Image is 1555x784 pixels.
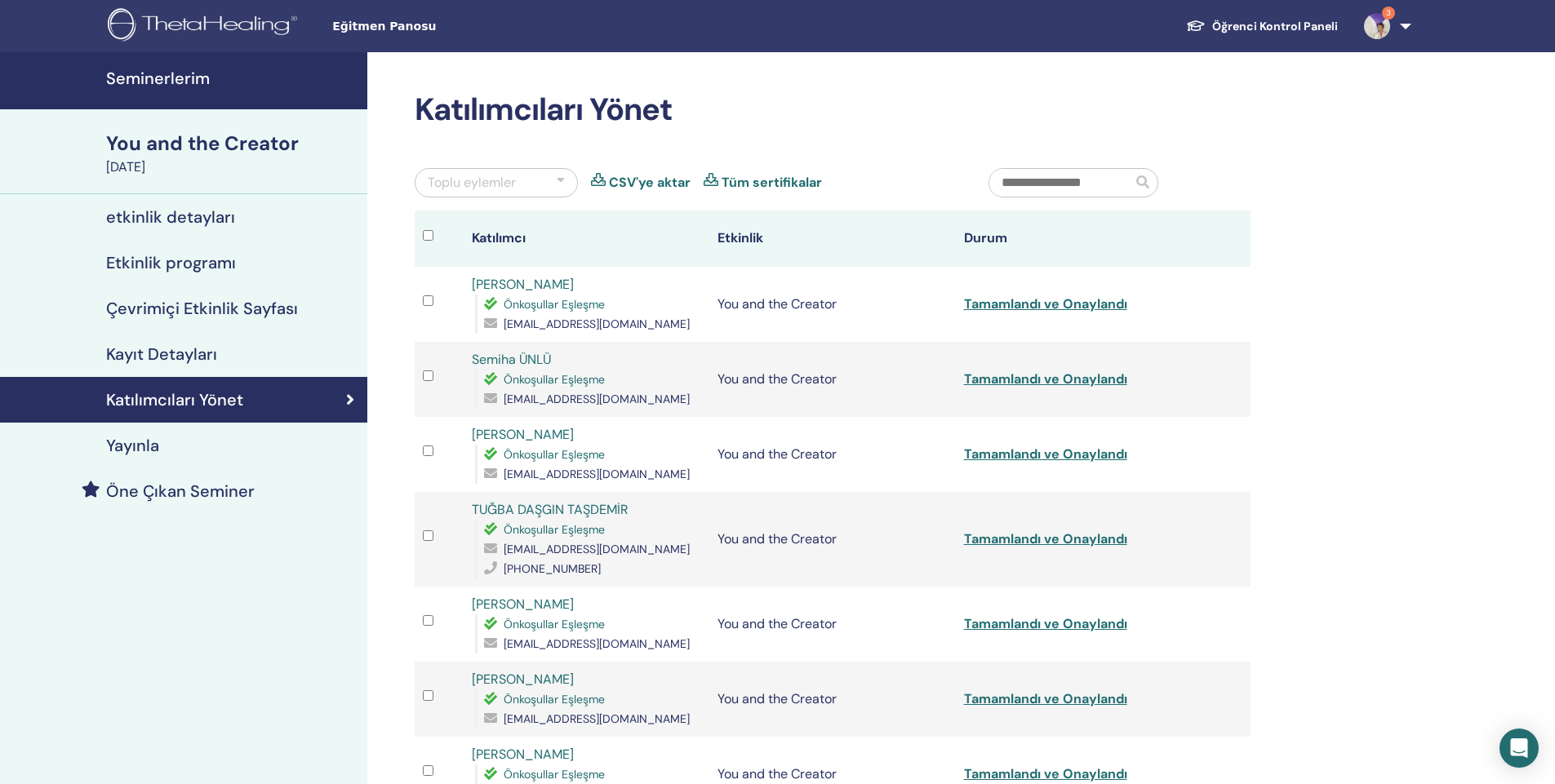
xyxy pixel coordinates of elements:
a: CSV'ye aktar [609,173,691,193]
a: Tamamlandı ve Onaylandı [964,370,1127,388]
a: Semiha ÜNLÜ [472,351,551,368]
a: You and the Creator[DATE] [96,130,367,177]
td: You and the Creator [709,662,955,737]
img: graduation-cap-white.svg [1186,19,1206,33]
span: [EMAIL_ADDRESS][DOMAIN_NAME] [504,317,690,331]
h4: Çevrimiçi Etkinlik Sayfası [106,299,298,318]
a: [PERSON_NAME] [472,276,574,293]
td: You and the Creator [709,342,955,417]
th: Katılımcı [464,210,709,267]
span: Önkoşullar Eşleşme [504,447,605,462]
span: Önkoşullar Eşleşme [504,767,605,782]
h4: Seminerlerim [106,69,358,88]
span: [PHONE_NUMBER] [504,561,601,576]
div: Toplu eylemler [428,173,516,193]
a: [PERSON_NAME] [472,426,574,443]
h4: Katılımcıları Yönet [106,390,243,410]
span: [EMAIL_ADDRESS][DOMAIN_NAME] [504,711,690,726]
h2: Katılımcıları Yönet [415,91,1251,129]
img: logo.png [108,8,303,45]
span: Önkoşullar Eşleşme [504,617,605,631]
h4: Etkinlik programı [106,253,236,272]
div: [DATE] [106,157,358,177]
a: [PERSON_NAME] [472,746,574,763]
div: You and the Creator [106,130,358,157]
a: TUĞBA DAŞGIN TAŞDEMİR [472,501,629,518]
h4: etkinlik detayları [106,207,235,227]
span: [EMAIL_ADDRESS][DOMAIN_NAME] [504,392,690,406]
a: Öğrenci Kontrol Paneli [1173,11,1351,42]
h4: Kayıt Detayları [106,344,217,364]
div: Open Intercom Messenger [1499,729,1539,768]
th: Etkinlik [709,210,955,267]
h4: Öne Çıkan Seminer [106,481,255,501]
h4: Yayınla [106,436,159,455]
td: You and the Creator [709,587,955,662]
td: You and the Creator [709,492,955,587]
span: Önkoşullar Eşleşme [504,297,605,312]
a: Tamamlandı ve Onaylandı [964,530,1127,547]
td: You and the Creator [709,267,955,342]
a: Tamamlandı ve Onaylandı [964,765,1127,782]
a: [PERSON_NAME] [472,671,574,688]
td: You and the Creator [709,417,955,492]
img: default.jpg [1364,13,1390,39]
a: [PERSON_NAME] [472,596,574,613]
span: [EMAIL_ADDRESS][DOMAIN_NAME] [504,467,690,481]
span: Eğitmen Panosu [332,18,577,35]
span: [EMAIL_ADDRESS][DOMAIN_NAME] [504,542,690,556]
a: Tamamlandı ve Onaylandı [964,445,1127,463]
span: 3 [1382,7,1395,20]
span: Önkoşullar Eşleşme [504,692,605,706]
a: Tamamlandı ve Onaylandı [964,295,1127,312]
span: Önkoşullar Eşleşme [504,372,605,387]
a: Tamamlandı ve Onaylandı [964,615,1127,632]
span: [EMAIL_ADDRESS][DOMAIN_NAME] [504,636,690,651]
span: Önkoşullar Eşleşme [504,522,605,537]
a: Tüm sertifikalar [722,173,822,193]
a: Tamamlandı ve Onaylandı [964,690,1127,707]
th: Durum [956,210,1202,267]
